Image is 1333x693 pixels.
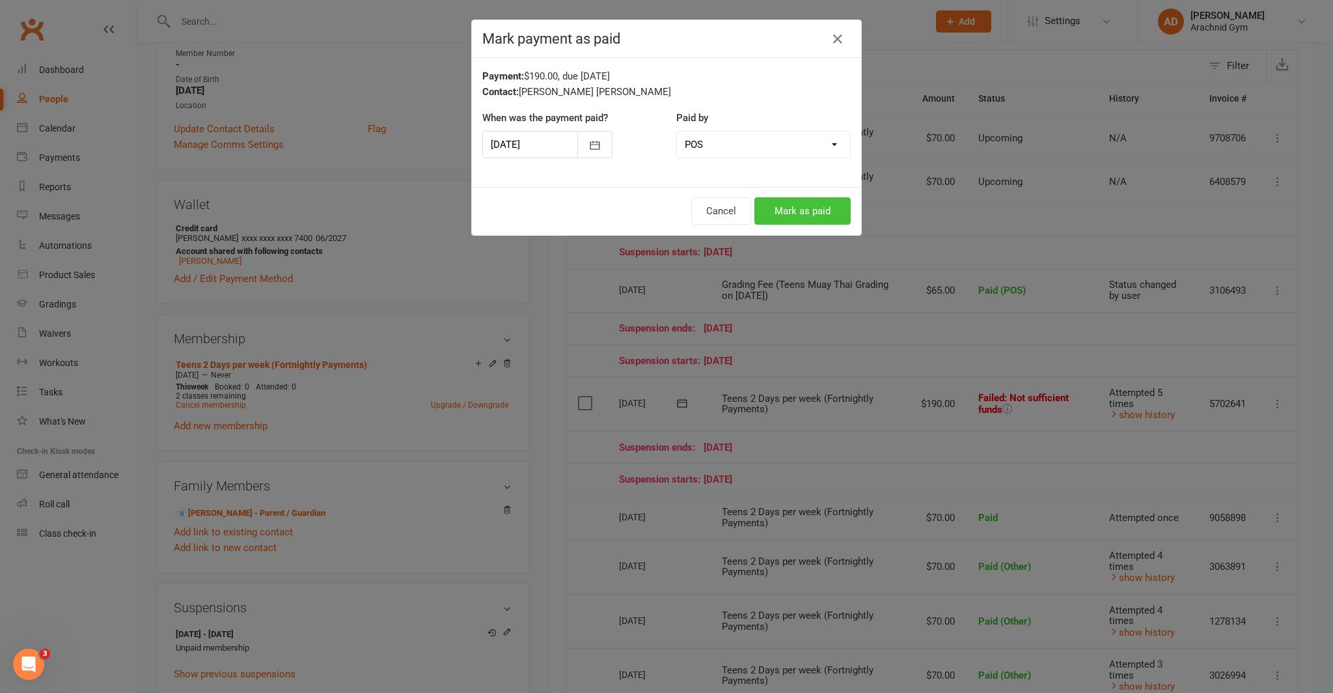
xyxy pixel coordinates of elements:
[482,86,519,98] strong: Contact:
[827,29,848,49] button: Close
[482,70,524,82] strong: Payment:
[691,197,751,225] button: Cancel
[482,31,851,47] h4: Mark payment as paid
[482,110,608,126] label: When was the payment paid?
[482,68,851,84] div: $190.00, due [DATE]
[676,110,708,126] label: Paid by
[40,649,50,659] span: 3
[754,197,851,225] button: Mark as paid
[482,84,851,100] div: [PERSON_NAME] [PERSON_NAME]
[13,649,44,680] iframe: Intercom live chat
